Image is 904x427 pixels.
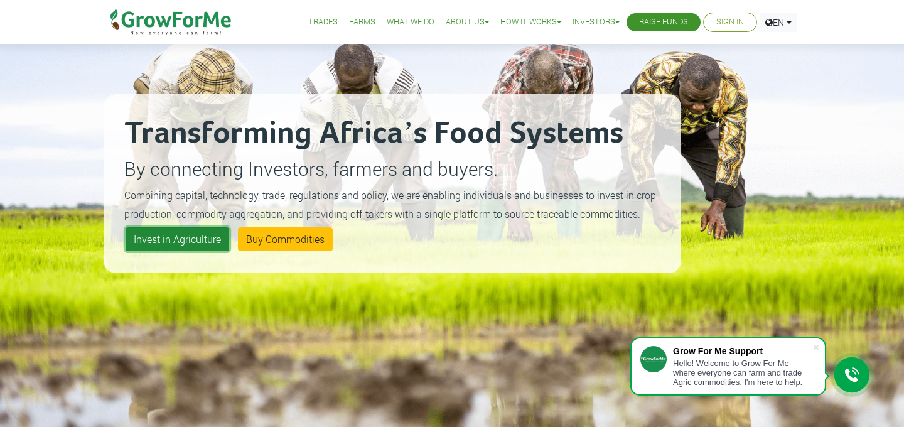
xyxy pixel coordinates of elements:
div: Grow For Me Support [673,346,812,356]
a: How it Works [500,16,561,29]
a: EN [760,13,797,32]
h2: Transforming Africa’s Food Systems [124,115,660,153]
a: Farms [349,16,375,29]
p: By connecting Investors, farmers and buyers. [124,154,660,183]
a: Raise Funds [639,16,688,29]
a: Invest in Agriculture [126,227,229,251]
small: Combining capital, technology, trade, regulations and policy, we are enabling individuals and bus... [124,188,656,220]
a: About Us [446,16,489,29]
a: Trades [308,16,338,29]
a: Sign In [716,16,744,29]
a: Buy Commodities [238,227,333,251]
a: What We Do [387,16,434,29]
a: Investors [573,16,620,29]
div: Hello! Welcome to Grow For Me where everyone can farm and trade Agric commodities. I'm here to help. [673,359,812,387]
